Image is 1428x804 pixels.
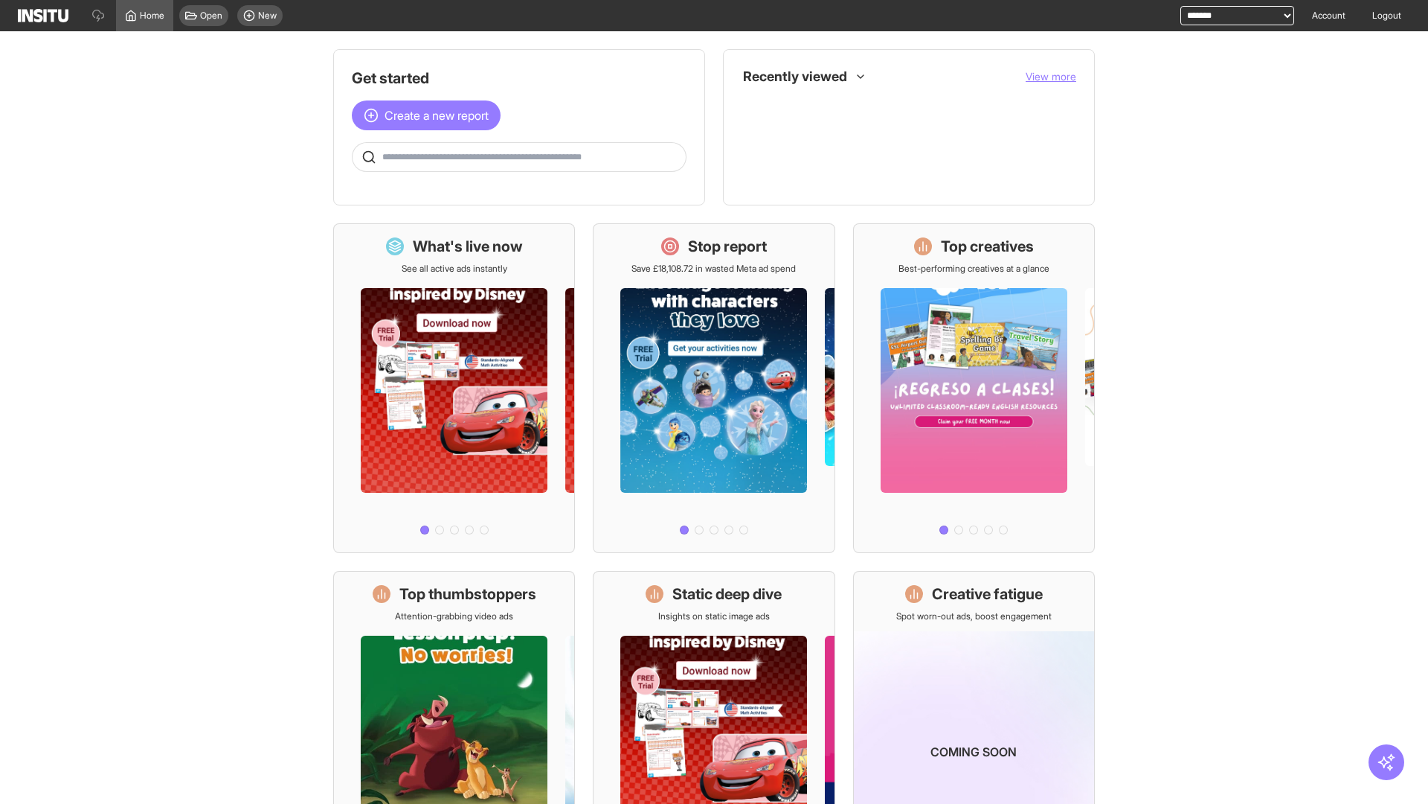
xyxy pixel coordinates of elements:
[200,10,222,22] span: Open
[402,263,507,275] p: See all active ads instantly
[631,263,796,275] p: Save £18,108.72 in wasted Meta ad spend
[941,236,1034,257] h1: Top creatives
[352,68,686,89] h1: Get started
[593,223,834,553] a: Stop reportSave £18,108.72 in wasted Meta ad spend
[395,610,513,622] p: Attention-grabbing video ads
[413,236,523,257] h1: What's live now
[1026,70,1076,83] span: View more
[853,223,1095,553] a: Top creativesBest-performing creatives at a glance
[352,100,501,130] button: Create a new report
[688,236,767,257] h1: Stop report
[1026,69,1076,84] button: View more
[898,263,1049,275] p: Best-performing creatives at a glance
[333,223,575,553] a: What's live nowSee all active ads instantly
[258,10,277,22] span: New
[140,10,164,22] span: Home
[672,584,782,604] h1: Static deep dive
[399,584,536,604] h1: Top thumbstoppers
[385,106,489,124] span: Create a new report
[18,9,68,22] img: Logo
[658,610,770,622] p: Insights on static image ads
